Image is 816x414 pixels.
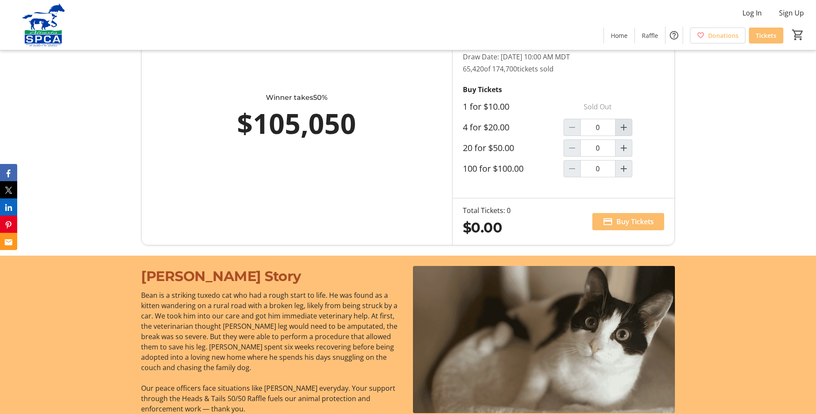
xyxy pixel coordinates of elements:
[635,28,665,43] a: Raffle
[690,28,745,43] a: Donations
[642,31,658,40] span: Raffle
[463,64,664,74] p: 65,420 tickets sold
[611,31,628,40] span: Home
[772,6,811,20] button: Sign Up
[463,164,523,174] label: 100 for $100.00
[413,266,674,413] img: undefined
[756,31,776,40] span: Tickets
[141,383,403,414] p: Our peace officers face situations like [PERSON_NAME] everyday. Your support through the Heads & ...
[484,64,517,74] span: of 174,700
[463,205,511,216] div: Total Tickets: 0
[141,290,403,373] p: Bean is a striking tuxedo cat who had a rough start to life. He was found as a kitten wandering o...
[463,102,509,112] label: 1 for $10.00
[742,8,762,18] span: Log In
[616,140,632,156] button: Increment by one
[463,143,514,153] label: 20 for $50.00
[790,27,806,43] button: Cart
[5,3,82,46] img: Alberta SPCA's Logo
[463,85,502,94] strong: Buy Tickets
[179,93,414,103] div: Winner takes
[592,213,664,230] button: Buy Tickets
[313,93,327,102] span: 50%
[779,8,804,18] span: Sign Up
[736,6,769,20] button: Log In
[708,31,739,40] span: Donations
[179,103,414,144] div: $105,050
[463,122,509,133] label: 4 for $20.00
[141,268,301,284] span: [PERSON_NAME] Story
[564,98,632,115] p: Sold Out
[616,216,654,227] span: Buy Tickets
[616,161,632,177] button: Increment by one
[616,119,632,136] button: Increment by one
[665,27,683,44] button: Help
[463,52,664,62] p: Draw Date: [DATE] 10:00 AM MDT
[749,28,783,43] a: Tickets
[463,217,511,238] div: $0.00
[604,28,634,43] a: Home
